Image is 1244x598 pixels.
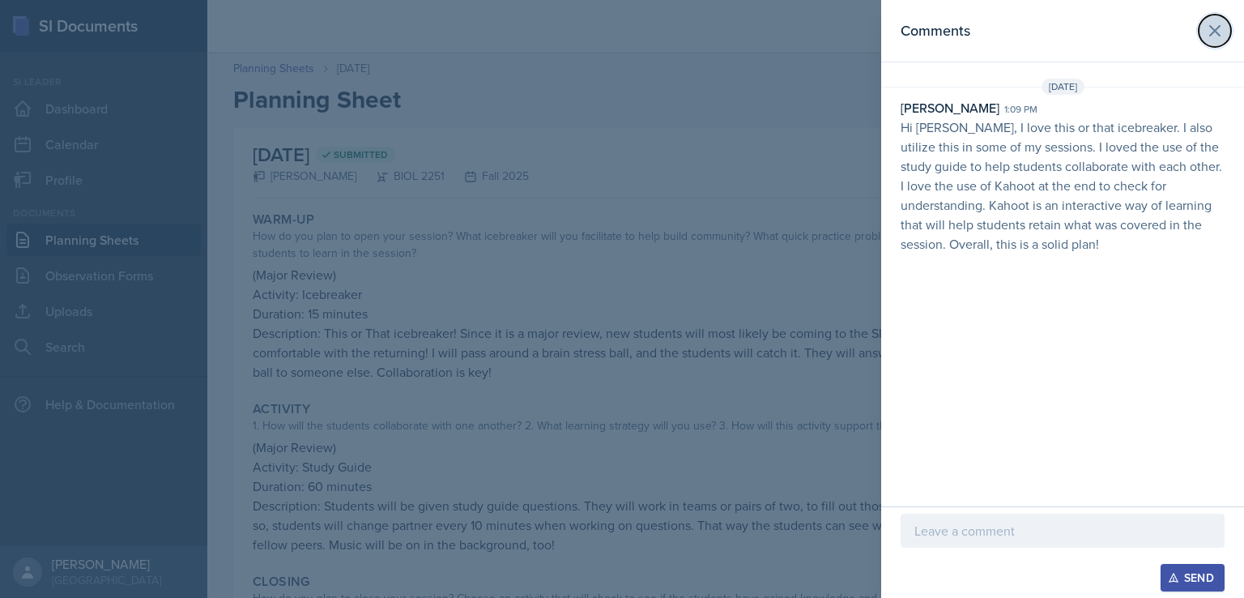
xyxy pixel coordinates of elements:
[1004,102,1037,117] div: 1:09 pm
[901,117,1225,254] p: Hi [PERSON_NAME], I love this or that icebreaker. I also utilize this in some of my sessions. I l...
[901,98,999,117] div: [PERSON_NAME]
[1161,564,1225,592] button: Send
[1042,79,1084,95] span: [DATE]
[901,19,970,42] h2: Comments
[1171,571,1214,584] div: Send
